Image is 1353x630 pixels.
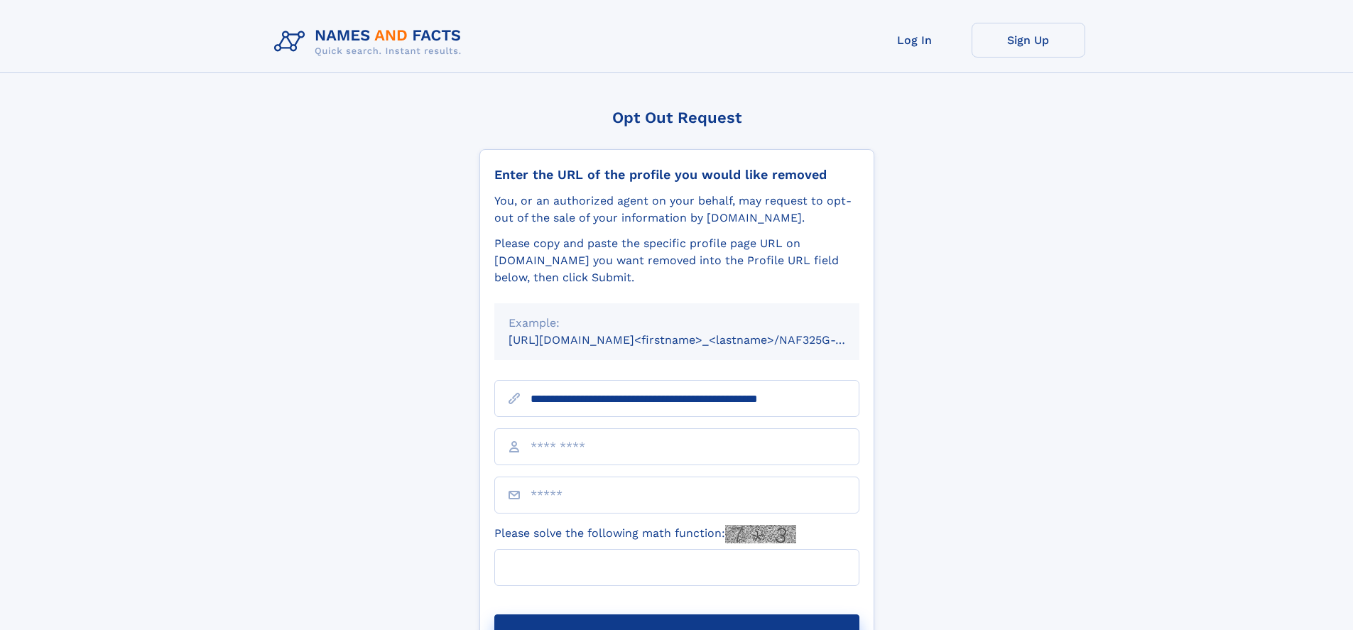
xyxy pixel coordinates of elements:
[479,109,874,126] div: Opt Out Request
[509,315,845,332] div: Example:
[494,167,859,183] div: Enter the URL of the profile you would like removed
[972,23,1085,58] a: Sign Up
[268,23,473,61] img: Logo Names and Facts
[509,333,886,347] small: [URL][DOMAIN_NAME]<firstname>_<lastname>/NAF325G-xxxxxxxx
[858,23,972,58] a: Log In
[494,525,796,543] label: Please solve the following math function:
[494,235,859,286] div: Please copy and paste the specific profile page URL on [DOMAIN_NAME] you want removed into the Pr...
[494,192,859,227] div: You, or an authorized agent on your behalf, may request to opt-out of the sale of your informatio...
